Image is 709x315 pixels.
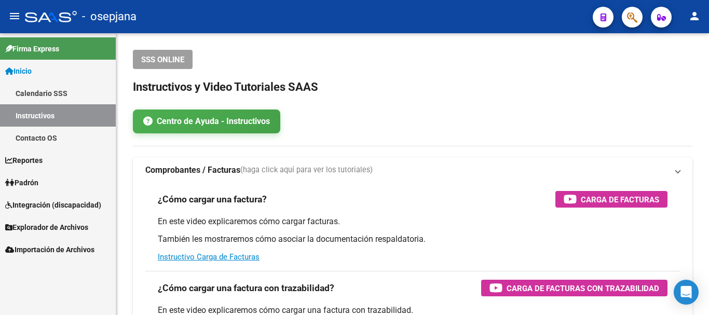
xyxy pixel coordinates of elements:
span: Reportes [5,155,43,166]
mat-icon: person [688,10,701,22]
button: SSS ONLINE [133,50,193,69]
h2: Instructivos y Video Tutoriales SAAS [133,77,692,97]
button: Carga de Facturas [555,191,667,208]
a: Centro de Ayuda - Instructivos [133,109,280,133]
span: SSS ONLINE [141,55,184,64]
h3: ¿Cómo cargar una factura? [158,192,267,207]
span: Importación de Archivos [5,244,94,255]
span: Explorador de Archivos [5,222,88,233]
span: Carga de Facturas con Trazabilidad [507,282,659,295]
span: (haga click aquí para ver los tutoriales) [240,165,373,176]
mat-icon: menu [8,10,21,22]
h3: ¿Cómo cargar una factura con trazabilidad? [158,281,334,295]
span: - osepjana [82,5,137,28]
div: Open Intercom Messenger [674,280,699,305]
span: Firma Express [5,43,59,54]
span: Inicio [5,65,32,77]
mat-expansion-panel-header: Comprobantes / Facturas(haga click aquí para ver los tutoriales) [133,158,692,183]
a: Instructivo Carga de Facturas [158,252,260,262]
strong: Comprobantes / Facturas [145,165,240,176]
span: Integración (discapacidad) [5,199,101,211]
p: En este video explicaremos cómo cargar facturas. [158,216,667,227]
p: También les mostraremos cómo asociar la documentación respaldatoria. [158,234,667,245]
button: Carga de Facturas con Trazabilidad [481,280,667,296]
span: Padrón [5,177,38,188]
span: Carga de Facturas [581,193,659,206]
